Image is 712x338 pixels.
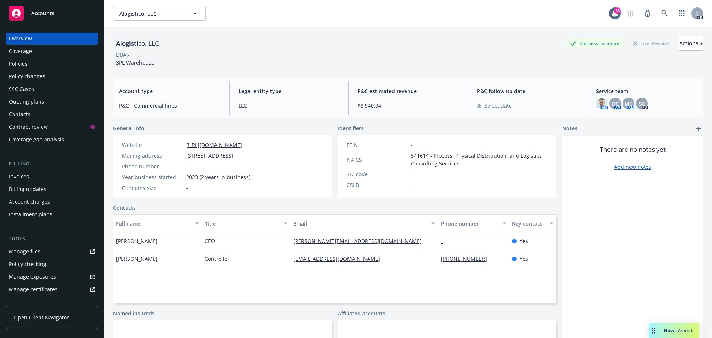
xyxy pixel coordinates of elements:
[566,39,623,48] div: Business Insurance
[9,58,27,70] div: Policies
[347,181,408,189] div: CSLB
[657,6,672,21] a: Search
[116,59,154,66] span: 3PL Warehouse
[290,214,438,232] button: Email
[9,134,64,145] div: Coverage gap analysis
[186,152,233,160] span: [STREET_ADDRESS]
[347,141,408,149] div: FEIN
[338,309,385,317] a: Affiliated accounts
[202,214,290,232] button: Title
[6,258,98,270] a: Policy checking
[596,87,697,95] span: Service team
[484,102,512,109] span: Select date
[186,141,242,148] a: [URL][DOMAIN_NAME]
[113,124,144,132] span: General info
[9,258,46,270] div: Policy checking
[205,220,279,227] div: Title
[639,100,645,108] span: SC
[694,124,703,133] a: add
[6,160,98,168] div: Billing
[238,102,340,109] span: LLC
[347,170,408,178] div: SIC code
[6,296,98,308] a: Manage BORs
[113,309,155,317] a: Named insureds
[520,237,528,245] span: Yes
[614,7,621,14] div: 28
[293,255,386,262] a: [EMAIL_ADDRESS][DOMAIN_NAME]
[338,124,364,132] span: Identifiers
[411,170,413,178] span: -
[6,96,98,108] a: Quoting plans
[9,209,52,220] div: Installment plans
[9,96,44,108] div: Quoting plans
[9,70,45,82] div: Policy changes
[293,237,428,245] a: [PERSON_NAME][EMAIL_ADDRESS][DOMAIN_NAME]
[9,246,40,257] div: Manage files
[186,163,188,170] span: -
[411,141,413,149] span: -
[116,237,158,245] span: [PERSON_NAME]
[6,134,98,145] a: Coverage gap analysis
[205,255,230,263] span: Controller
[441,220,498,227] div: Phone number
[9,183,46,195] div: Billing updates
[9,171,29,183] div: Invoices
[9,296,44,308] div: Manage BORs
[441,237,449,245] a: -
[293,220,427,227] div: Email
[6,183,98,195] a: Billing updates
[520,255,528,263] span: Yes
[509,214,556,232] button: Key contact
[6,83,98,95] a: SSC Cases
[6,196,98,208] a: Account charges
[9,83,34,95] div: SSC Cases
[640,6,655,21] a: Report a Bug
[357,87,459,95] span: P&C estimated revenue
[6,209,98,220] a: Installment plans
[614,163,651,171] a: Add new notes
[9,33,32,45] div: Overview
[347,156,408,164] div: NAICS
[411,181,413,189] span: -
[6,58,98,70] a: Policies
[629,39,673,48] div: Total Rewards
[6,246,98,257] a: Manage files
[9,121,48,133] div: Contract review
[9,45,32,57] div: Coverage
[119,10,184,17] span: Alogistico, LLC
[14,314,69,321] span: Open Client Navigator
[9,283,57,295] div: Manage certificates
[122,163,183,170] div: Phone number
[238,87,340,95] span: Legal entity type
[205,237,215,245] span: CEO
[113,204,136,211] a: Contacts
[477,87,578,95] span: P&C follow up date
[600,145,666,154] span: There are no notes yet
[664,327,693,334] span: Nova Assist
[122,152,183,160] div: Mailing address
[357,102,459,109] span: $8,940.94
[438,214,509,232] button: Phone number
[113,214,202,232] button: Full name
[122,141,183,149] div: Website
[596,98,608,109] img: photo
[186,173,250,181] span: 2023 (2 years in business)
[122,184,183,192] div: Company size
[9,196,50,208] div: Account charges
[612,100,619,108] span: DC
[6,45,98,57] a: Coverage
[6,171,98,183] a: Invoices
[512,220,545,227] div: Key contact
[31,10,55,16] span: Accounts
[6,33,98,45] a: Overview
[9,271,56,283] div: Manage exposures
[6,271,98,283] a: Manage exposures
[649,323,699,338] button: Nova Assist
[113,6,206,21] button: Alogistico, LLC
[116,51,130,59] div: DBA: -
[6,70,98,82] a: Policy changes
[6,108,98,120] a: Contacts
[623,6,638,21] a: Start snowing
[119,102,220,109] span: P&C - Commercial lines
